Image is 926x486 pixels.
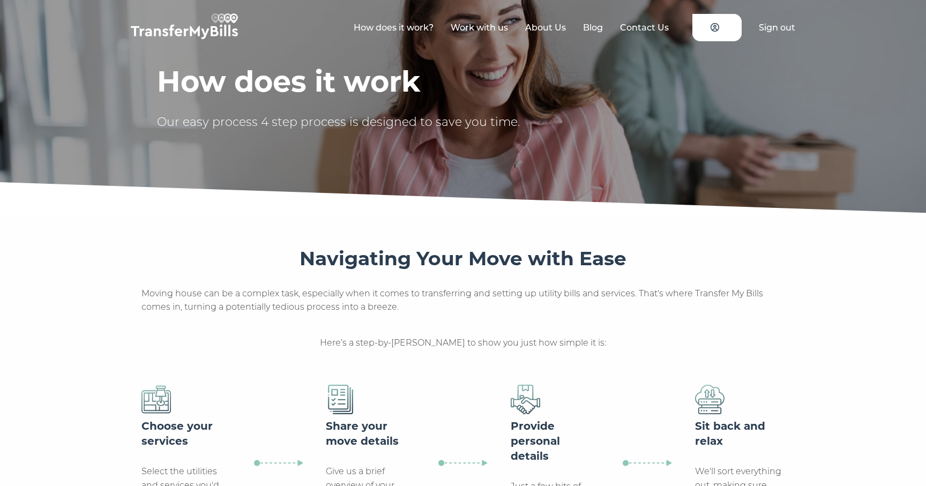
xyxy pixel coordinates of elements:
img: process-arrow.svg [438,459,488,467]
h3: Navigating Your Move with Ease [300,247,626,271]
h5: Share your move details [326,418,415,448]
p: Here’s a step-by-[PERSON_NAME] to show you just how simple it is: [320,336,606,350]
img: transfer.png [695,385,725,414]
h5: Choose your services [141,418,231,448]
img: process-arrow.svg [254,459,303,467]
img: TransferMyBills.com - Helping ease the stress of moving [131,13,238,39]
a: About Us [525,23,566,33]
a: Contact Us [620,23,669,33]
p: Moving house can be a complex task, especially when it comes to transferring and setting up utili... [141,287,785,315]
img: details.png [326,385,355,414]
a: Blog [583,23,603,33]
img: process-arrow.svg [623,459,672,467]
h5: Sit back and relax [695,418,785,448]
a: How does it work? [354,23,434,33]
h5: Provide personal details [511,418,600,463]
p: Our easy process 4 step process is designed to save you time. [157,114,533,130]
img: address.png [141,385,171,414]
a: Sign out [759,23,795,33]
h1: How does it work [157,65,533,98]
a: Work with us [451,23,508,33]
img: suppliers.png [511,385,540,414]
